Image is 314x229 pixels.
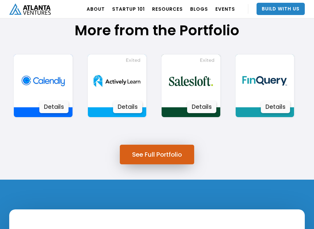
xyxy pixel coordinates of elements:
a: RESOURCES [152,0,183,17]
a: Details [14,55,73,117]
a: BLOGS [190,0,208,17]
a: Build With Us [257,3,305,15]
a: Details [162,55,220,117]
a: ABOUT [87,0,105,17]
a: Details [88,55,147,117]
a: Startup 101 [112,0,145,17]
div: Details [113,101,142,113]
div: Details [39,101,69,113]
a: Details [236,55,294,117]
a: See Full Portfolio [120,145,194,164]
h1: More from the Portfolio [6,22,308,39]
div: Details [187,101,216,113]
div: Details [261,101,290,113]
a: EVENTS [215,0,235,17]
